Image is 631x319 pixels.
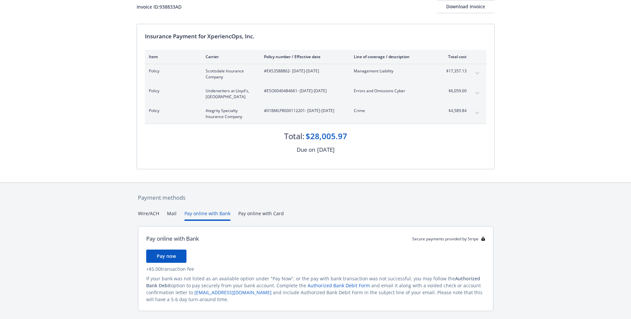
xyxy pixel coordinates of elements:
span: Errors and Omissions Cyber [354,88,431,94]
a: [EMAIL_ADDRESS][DOMAIN_NAME] [194,289,272,296]
span: Underwriters at Lloyd's, [GEOGRAPHIC_DATA] [206,88,253,100]
div: Insurance Payment for XperiencOps, Inc. [145,32,486,41]
div: Payment methods [138,193,493,202]
div: PolicyUnderwriters at Lloyd's, [GEOGRAPHIC_DATA]#ESO0040484661- [DATE]-[DATE]Errors and Omissions... [145,84,486,104]
span: Policy [149,68,195,74]
div: PolicyAtegrity Specialty Insurance Company#01BMLP8000112201- [DATE]-[DATE]Crime$4,589.84expand co... [145,104,486,124]
div: Item [149,54,195,60]
span: $4,589.84 [442,108,467,114]
button: Pay online with Card [238,210,284,221]
div: Invoice ID: 938833AD [137,3,182,10]
div: Download Invoice [437,0,495,13]
div: [DATE] [317,145,335,154]
span: $6,059.00 [442,88,467,94]
div: + $5.00 transaction fee [146,265,485,272]
span: #ESO0040484661 - [DATE]-[DATE] [264,88,343,94]
button: Pay now [146,250,186,263]
span: Authorized Bank Debit [146,275,480,289]
button: expand content [472,108,482,118]
div: Line of coverage / description [354,54,431,60]
button: Mail [167,210,177,221]
div: Total cost [442,54,467,60]
div: If your bank was not listed as an available option under "Pay Now", or the pay with bank transact... [146,275,485,303]
button: expand content [472,68,482,79]
span: $17,357.13 [442,68,467,74]
span: Crime [354,108,431,114]
span: #EKS3588862 - [DATE]-[DATE] [264,68,343,74]
button: Pay online with Bank [184,210,230,221]
span: Scottsdale Insurance Company [206,68,253,80]
span: Ategrity Specialty Insurance Company [206,108,253,120]
div: Policy number / Effective date [264,54,343,60]
div: Pay online with Bank [146,234,199,243]
button: Wire/ACH [138,210,159,221]
div: Total: [284,131,304,142]
div: Carrier [206,54,253,60]
div: Secure payments provided by Stripe [412,236,485,242]
a: Authorized Bank Debit Form [308,282,370,289]
div: PolicyScottsdale Insurance Company#EKS3588862- [DATE]-[DATE]Management Liability$17,357.13expand ... [145,64,486,84]
span: Policy [149,88,195,94]
span: #01BMLP8000112201 - [DATE]-[DATE] [264,108,343,114]
button: expand content [472,88,482,99]
span: Pay now [157,253,176,259]
span: Management Liability [354,68,431,74]
div: $28,005.97 [306,131,347,142]
div: Due on [297,145,315,154]
span: Policy [149,108,195,114]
